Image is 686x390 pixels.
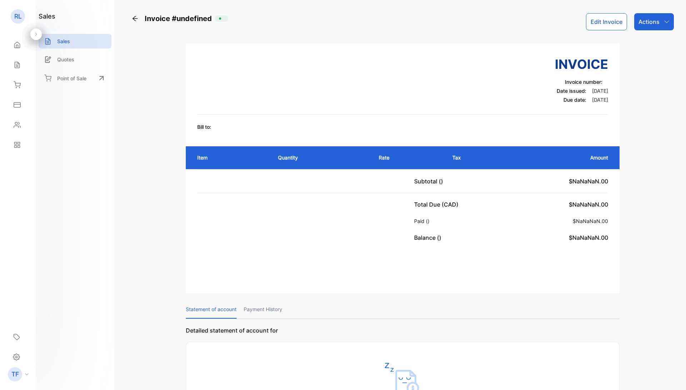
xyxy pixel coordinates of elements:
span: $NaNaNaN.00 [569,234,608,241]
span: Due date: [563,97,586,103]
p: Bill to: [197,123,211,131]
span: [DATE] [592,97,608,103]
p: Total Due (CAD) [414,200,461,209]
p: RL [14,12,22,21]
p: Amount [520,154,608,161]
a: Point of Sale [39,70,111,86]
p: Tax [452,154,505,161]
p: Rate [379,154,438,161]
a: Quotes [39,52,111,67]
span: Invoice #undefined [145,13,215,24]
span: Date issued: [557,88,586,94]
span: $NaNaNaN.00 [569,178,608,185]
button: Edit Invoice [586,13,627,30]
span: Invoice number: [565,79,602,85]
p: Sales [57,37,70,45]
p: TF [11,370,19,379]
span: $NaNaNaN.00 [573,218,608,224]
p: Detailed statement of account for [186,326,620,342]
span: [DATE] [592,88,608,94]
span: $NaNaNaN.00 [569,201,608,208]
h3: Invoice [555,55,608,74]
p: Subtotal () [414,177,446,186]
p: Quotes [57,56,74,63]
p: Quantity [278,154,364,161]
a: Sales [39,34,111,49]
p: Paid () [414,217,432,225]
p: Payment History [244,300,282,319]
p: Balance () [414,233,444,242]
p: Actions [638,17,660,26]
h1: sales [39,11,55,21]
p: Point of Sale [57,75,86,82]
p: Statement of account [186,300,237,319]
p: Item [197,154,264,161]
button: Actions [634,13,674,30]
